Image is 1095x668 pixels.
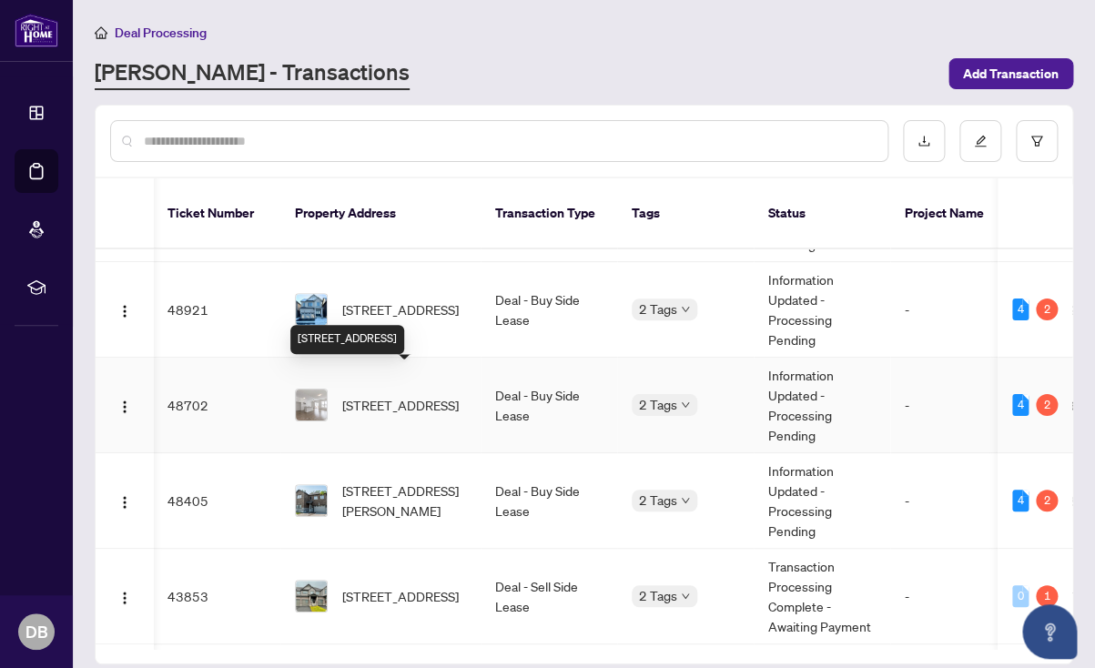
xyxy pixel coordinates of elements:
[1012,394,1029,416] div: 4
[754,262,890,358] td: Information Updated - Processing Pending
[481,549,617,644] td: Deal - Sell Side Lease
[639,585,677,606] span: 2 Tags
[290,325,404,354] div: [STREET_ADDRESS]
[754,358,890,453] td: Information Updated - Processing Pending
[153,549,280,644] td: 43853
[95,26,107,39] span: home
[110,486,139,515] button: Logo
[1036,585,1058,607] div: 1
[890,178,999,249] th: Project Name
[681,305,690,314] span: down
[296,390,327,420] img: thumbnail-img
[1030,135,1043,147] span: filter
[342,299,459,319] span: [STREET_ADDRESS]
[890,358,999,453] td: -
[903,120,945,162] button: download
[25,619,48,644] span: DB
[481,178,617,249] th: Transaction Type
[342,481,466,521] span: [STREET_ADDRESS][PERSON_NAME]
[95,57,410,90] a: [PERSON_NAME] - Transactions
[959,120,1001,162] button: edit
[754,549,890,644] td: Transaction Processing Complete - Awaiting Payment
[1016,120,1058,162] button: filter
[918,135,930,147] span: download
[342,395,459,415] span: [STREET_ADDRESS]
[117,304,132,319] img: Logo
[681,400,690,410] span: down
[963,59,1059,88] span: Add Transaction
[1036,394,1058,416] div: 2
[296,581,327,612] img: thumbnail-img
[1036,490,1058,511] div: 2
[681,496,690,505] span: down
[754,178,890,249] th: Status
[117,495,132,510] img: Logo
[481,358,617,453] td: Deal - Buy Side Lease
[117,591,132,605] img: Logo
[110,390,139,420] button: Logo
[1012,490,1029,511] div: 4
[974,135,987,147] span: edit
[110,582,139,611] button: Logo
[110,295,139,324] button: Logo
[639,299,677,319] span: 2 Tags
[1012,299,1029,320] div: 4
[754,453,890,549] td: Information Updated - Processing Pending
[153,262,280,358] td: 48921
[15,14,58,47] img: logo
[481,262,617,358] td: Deal - Buy Side Lease
[153,453,280,549] td: 48405
[681,592,690,601] span: down
[342,586,459,606] span: [STREET_ADDRESS]
[890,549,999,644] td: -
[1012,585,1029,607] div: 0
[1022,604,1077,659] button: Open asap
[153,178,280,249] th: Ticket Number
[890,262,999,358] td: -
[1036,299,1058,320] div: 2
[639,490,677,511] span: 2 Tags
[948,58,1073,89] button: Add Transaction
[639,394,677,415] span: 2 Tags
[296,294,327,325] img: thumbnail-img
[280,178,481,249] th: Property Address
[890,453,999,549] td: -
[153,358,280,453] td: 48702
[115,25,207,41] span: Deal Processing
[481,453,617,549] td: Deal - Buy Side Lease
[117,400,132,414] img: Logo
[617,178,754,249] th: Tags
[296,485,327,516] img: thumbnail-img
